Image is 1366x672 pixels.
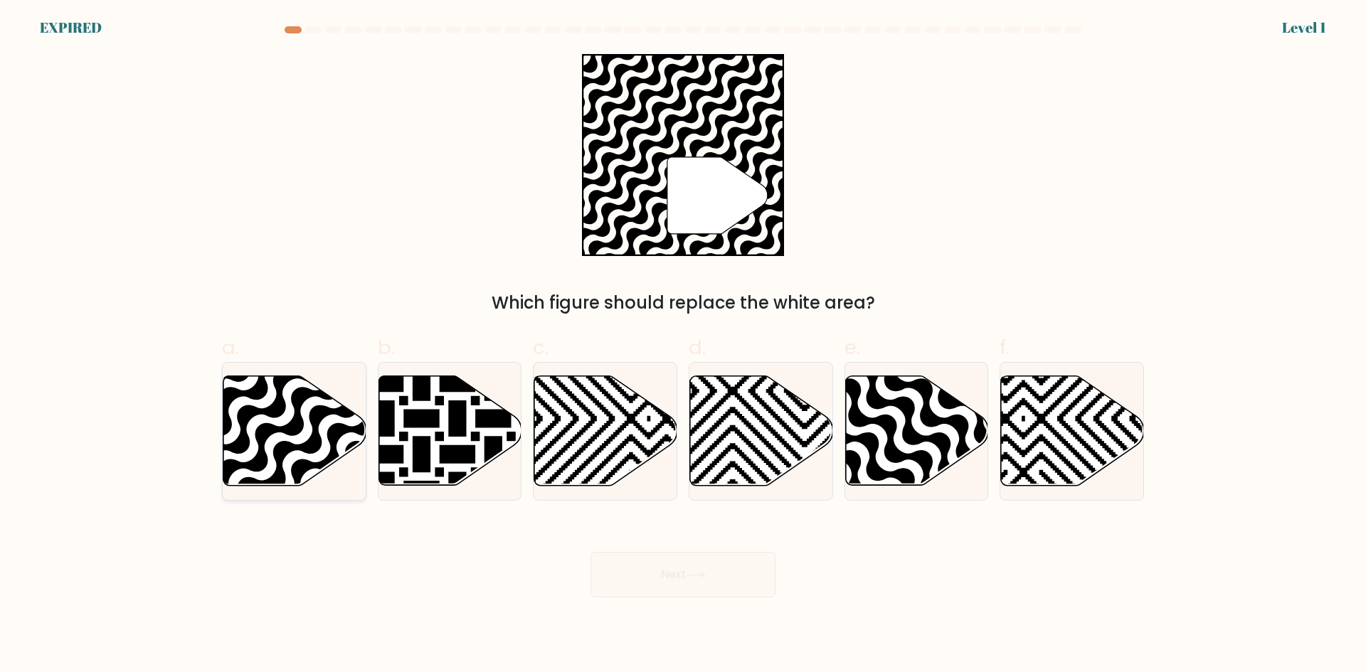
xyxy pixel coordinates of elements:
span: d. [689,334,706,361]
span: e. [845,334,860,361]
span: a. [222,334,239,361]
div: EXPIRED [40,17,102,38]
span: c. [533,334,549,361]
div: Level 1 [1282,17,1326,38]
div: Which figure should replace the white area? [231,290,1135,316]
g: " [667,157,768,234]
span: f. [1000,334,1010,361]
span: b. [378,334,395,361]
